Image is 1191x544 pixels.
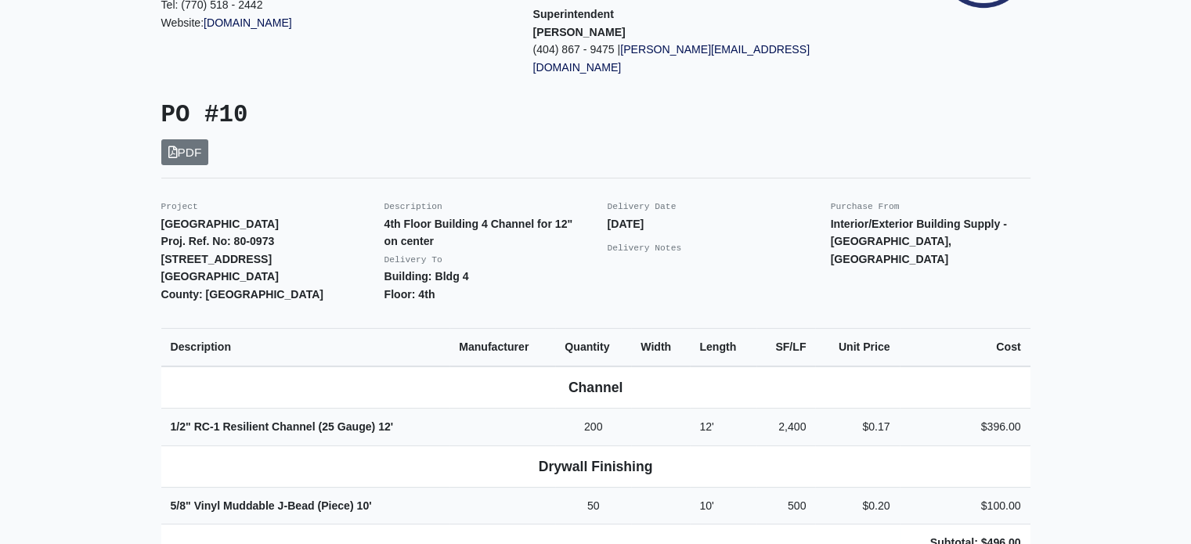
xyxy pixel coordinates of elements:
strong: [PERSON_NAME] [533,26,626,38]
small: Delivery Date [608,202,677,211]
strong: 4th Floor Building 4 Channel for 12" on center [384,218,573,248]
a: [DOMAIN_NAME] [204,16,292,29]
th: Cost [900,329,1030,366]
td: 2,400 [756,409,815,446]
strong: 5/8" Vinyl Muddable J-Bead (Piece) [171,499,372,512]
strong: [GEOGRAPHIC_DATA] [161,270,279,283]
strong: [DATE] [608,218,644,230]
a: PDF [161,139,209,165]
strong: County: [GEOGRAPHIC_DATA] [161,288,324,301]
span: 10' [357,499,372,512]
span: 10' [699,499,713,512]
a: [PERSON_NAME][EMAIL_ADDRESS][DOMAIN_NAME] [533,43,810,74]
strong: Floor: 4th [384,288,435,301]
small: Project [161,202,198,211]
span: 12' [699,420,713,433]
td: 500 [756,487,815,524]
small: Delivery To [384,255,442,265]
h3: PO #10 [161,101,584,130]
strong: Proj. Ref. No: 80-0973 [161,235,275,247]
td: $100.00 [900,487,1030,524]
small: Delivery Notes [608,243,682,253]
strong: [STREET_ADDRESS] [161,253,272,265]
th: Unit Price [815,329,899,366]
span: 12' [378,420,393,433]
small: Purchase From [831,202,900,211]
td: $0.20 [815,487,899,524]
p: (404) 867 - 9475 | [533,41,882,76]
td: 50 [555,487,631,524]
b: Drywall Finishing [539,459,653,474]
th: Length [690,329,756,366]
strong: 1/2" RC-1 Resilient Channel (25 Gauge) [171,420,394,433]
td: $0.17 [815,409,899,446]
strong: Building: Bldg 4 [384,270,469,283]
span: Superintendent [533,8,614,20]
strong: [GEOGRAPHIC_DATA] [161,218,279,230]
td: 200 [555,409,631,446]
b: Channel [568,380,623,395]
td: $396.00 [900,409,1030,446]
th: SF/LF [756,329,815,366]
th: Description [161,329,450,366]
th: Quantity [555,329,631,366]
th: Width [631,329,690,366]
p: Interior/Exterior Building Supply - [GEOGRAPHIC_DATA], [GEOGRAPHIC_DATA] [831,215,1030,268]
small: Description [384,202,442,211]
th: Manufacturer [449,329,555,366]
